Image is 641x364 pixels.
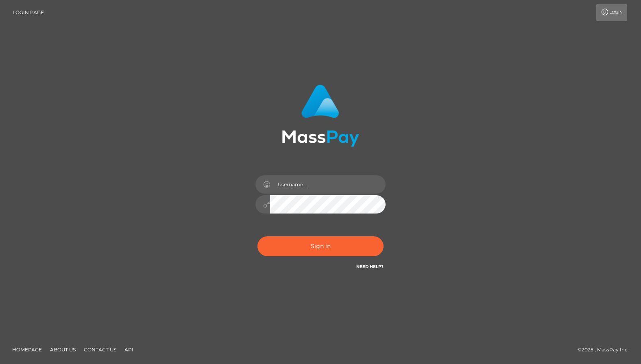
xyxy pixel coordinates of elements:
a: Login Page [13,4,44,21]
img: MassPay Login [282,85,359,147]
a: Contact Us [81,343,120,356]
input: Username... [270,175,386,194]
div: © 2025 , MassPay Inc. [578,345,635,354]
a: Login [596,4,627,21]
a: Need Help? [356,264,384,269]
button: Sign in [257,236,384,256]
a: API [121,343,137,356]
a: Homepage [9,343,45,356]
a: About Us [47,343,79,356]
